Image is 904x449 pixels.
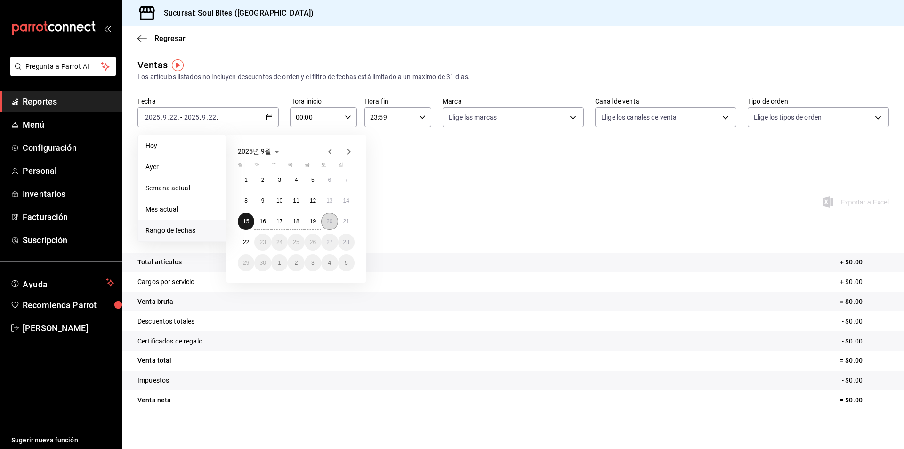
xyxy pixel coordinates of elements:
p: Resumen [137,230,889,241]
span: Reportes [23,95,114,108]
button: 2025년 9월 15일 [238,213,254,230]
button: 2025년 9월 2일 [254,171,271,188]
abbr: 2025년 9월 9일 [261,197,265,204]
span: Elige las marcas [449,113,497,122]
p: Certificados de regalo [137,336,202,346]
abbr: 2025년 9월 26일 [310,239,316,245]
abbr: 2025년 9월 23일 [259,239,266,245]
p: Venta total [137,356,171,366]
abbr: 2025년 9월 17일 [276,218,282,225]
button: 2025년 9월 14일 [338,192,355,209]
span: [PERSON_NAME] [23,322,114,335]
button: 2025년 9월 27일 [321,234,338,251]
abbr: 2025년 9월 8일 [244,197,248,204]
span: Hoy [145,141,218,151]
abbr: 2025년 9월 16일 [259,218,266,225]
span: Pregunta a Parrot AI [25,62,101,72]
p: Impuestos [137,376,169,385]
button: 2025년 9월 9일 [254,192,271,209]
div: Los artículos listados no incluyen descuentos de orden y el filtro de fechas está limitado a un m... [137,72,889,82]
abbr: 월요일 [238,162,243,171]
p: + $0.00 [840,277,889,287]
a: Pregunta a Parrot AI [7,68,116,78]
button: 2025년 9월 20일 [321,213,338,230]
abbr: 2025년 9월 14일 [343,197,349,204]
p: - $0.00 [842,376,889,385]
abbr: 일요일 [338,162,343,171]
span: Ayuda [23,277,102,288]
button: 2025년 9월 3일 [271,171,288,188]
span: . [167,114,169,121]
button: 2025년 9월 8일 [238,192,254,209]
abbr: 2025년 9월 27일 [326,239,332,245]
button: 2025년 10월 4일 [321,254,338,271]
p: - $0.00 [842,317,889,327]
button: 2025년 9월 13일 [321,192,338,209]
button: 2025년 9월 4일 [288,171,304,188]
span: Semana actual [145,183,218,193]
button: 2025년 9월 30일 [254,254,271,271]
h3: Sucursal: Soul Bites ([GEOGRAPHIC_DATA]) [156,8,314,19]
abbr: 2025년 9월 11일 [293,197,299,204]
abbr: 수요일 [271,162,276,171]
abbr: 2025년 9월 15일 [243,218,249,225]
label: Fecha [137,98,279,105]
abbr: 2025년 9월 4일 [295,177,298,183]
input: -- [162,114,167,121]
button: open_drawer_menu [104,24,111,32]
button: 2025년 9월 17일 [271,213,288,230]
button: 2025년 9월 26일 [305,234,321,251]
abbr: 2025년 9월 25일 [293,239,299,245]
abbr: 2025년 9월 6일 [328,177,331,183]
button: 2025년 9월 18일 [288,213,304,230]
abbr: 2025년 9월 3일 [278,177,281,183]
button: 2025년 9월 16일 [254,213,271,230]
div: Ventas [137,58,168,72]
abbr: 2025년 9월 28일 [343,239,349,245]
p: + $0.00 [840,257,889,267]
span: Ayer [145,162,218,172]
abbr: 2025년 9월 18일 [293,218,299,225]
button: Regresar [137,34,186,43]
abbr: 목요일 [288,162,293,171]
span: 2025년 9월 [238,147,271,156]
button: 2025년 9월 10일 [271,192,288,209]
span: Menú [23,118,114,131]
button: 2025년 9월 25일 [288,234,304,251]
p: = $0.00 [840,297,889,307]
abbr: 2025년 9월 1일 [244,177,248,183]
span: Suscripción [23,234,114,246]
abbr: 2025년 9월 5일 [311,177,315,183]
abbr: 2025년 9월 30일 [259,260,266,266]
p: = $0.00 [840,356,889,366]
p: Cargos por servicio [137,277,195,287]
abbr: 금요일 [305,162,310,171]
p: Venta neta [137,395,171,405]
input: -- [169,114,178,121]
span: Recomienda Parrot [23,299,114,311]
abbr: 2025년 10월 1일 [278,260,281,266]
abbr: 2025년 9월 10일 [276,197,282,204]
button: 2025년 9월 7일 [338,171,355,188]
span: Personal [23,164,114,177]
span: - [180,114,182,121]
label: Tipo de orden [748,98,889,105]
button: 2025년 9월 28일 [338,234,355,251]
button: 2025년 9월 6일 [321,171,338,188]
img: Tooltip marker [172,59,184,71]
abbr: 2025년 9월 7일 [345,177,348,183]
abbr: 2025년 9월 2일 [261,177,265,183]
span: Rango de fechas [145,226,218,236]
button: 2025년 9월 29일 [238,254,254,271]
button: 2025년 9월 [238,146,282,157]
span: Regresar [154,34,186,43]
abbr: 2025년 9월 19일 [310,218,316,225]
abbr: 2025년 10월 4일 [328,260,331,266]
abbr: 2025년 9월 20일 [326,218,332,225]
span: Inventarios [23,188,114,200]
span: Configuración [23,141,114,154]
button: 2025년 9월 23일 [254,234,271,251]
label: Hora fin [364,98,431,105]
abbr: 2025년 10월 5일 [345,260,348,266]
